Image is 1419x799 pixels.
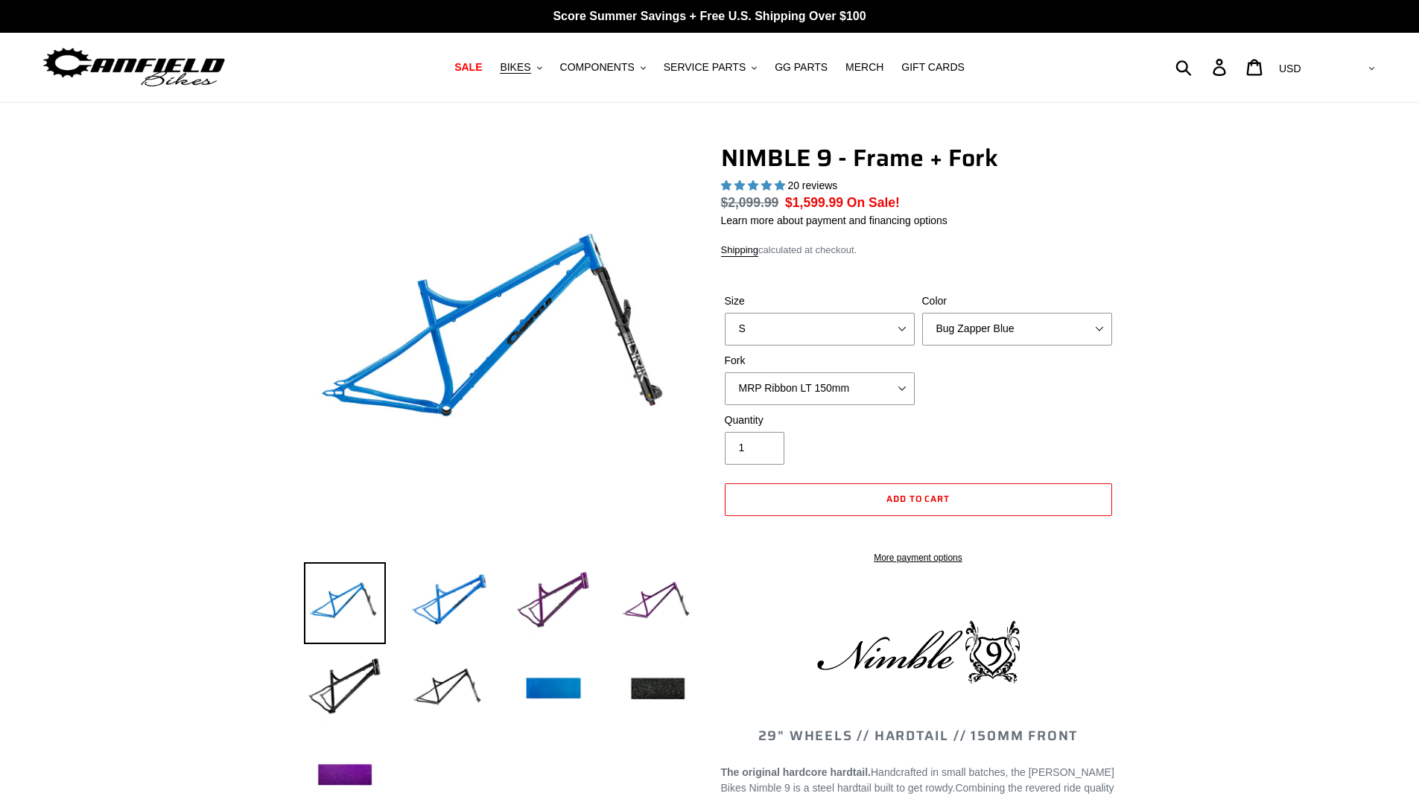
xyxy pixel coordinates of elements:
img: Load image into Gallery viewer, NIMBLE 9 - Frame + Fork [617,562,699,644]
a: GIFT CARDS [894,57,972,77]
span: $1,599.99 [785,195,843,210]
span: 20 reviews [787,179,837,191]
strong: The original hardcore hardtail. [721,766,871,778]
span: BIKES [500,61,530,74]
label: Size [725,293,915,309]
span: GIFT CARDS [901,61,965,74]
button: SERVICE PARTS [656,57,764,77]
div: calculated at checkout. [721,243,1116,258]
h1: NIMBLE 9 - Frame + Fork [721,144,1116,172]
img: Load image into Gallery viewer, NIMBLE 9 - Frame + Fork [408,562,490,644]
label: Fork [725,353,915,369]
span: SERVICE PARTS [664,61,746,74]
img: Load image into Gallery viewer, NIMBLE 9 - Frame + Fork [304,649,386,730]
a: MERCH [838,57,891,77]
button: COMPONENTS [553,57,653,77]
label: Quantity [725,413,915,428]
a: Learn more about payment and financing options [721,214,947,226]
label: Color [922,293,1112,309]
span: GG PARTS [775,61,828,74]
a: GG PARTS [767,57,835,77]
a: SALE [447,57,489,77]
img: Load image into Gallery viewer, NIMBLE 9 - Frame + Fork [408,649,490,730]
input: Search [1184,51,1222,83]
s: $2,099.99 [721,195,779,210]
span: On Sale! [847,193,900,212]
span: Handcrafted in small batches, the [PERSON_NAME] Bikes Nimble 9 is a steel hardtail built to get r... [721,766,1114,794]
img: Load image into Gallery viewer, NIMBLE 9 - Frame + Fork [617,649,699,730]
span: Add to cart [886,491,950,506]
img: Load image into Gallery viewer, NIMBLE 9 - Frame + Fork [304,562,386,644]
span: SALE [454,61,482,74]
img: Canfield Bikes [41,44,227,91]
span: 4.90 stars [721,179,788,191]
span: 29" WHEELS // HARDTAIL // 150MM FRONT [758,725,1079,746]
img: Load image into Gallery viewer, NIMBLE 9 - Frame + Fork [512,562,594,644]
span: COMPONENTS [560,61,635,74]
span: MERCH [845,61,883,74]
img: Load image into Gallery viewer, NIMBLE 9 - Frame + Fork [512,649,594,730]
a: Shipping [721,244,759,257]
button: BIKES [492,57,549,77]
button: Add to cart [725,483,1112,516]
a: More payment options [725,551,1112,564]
